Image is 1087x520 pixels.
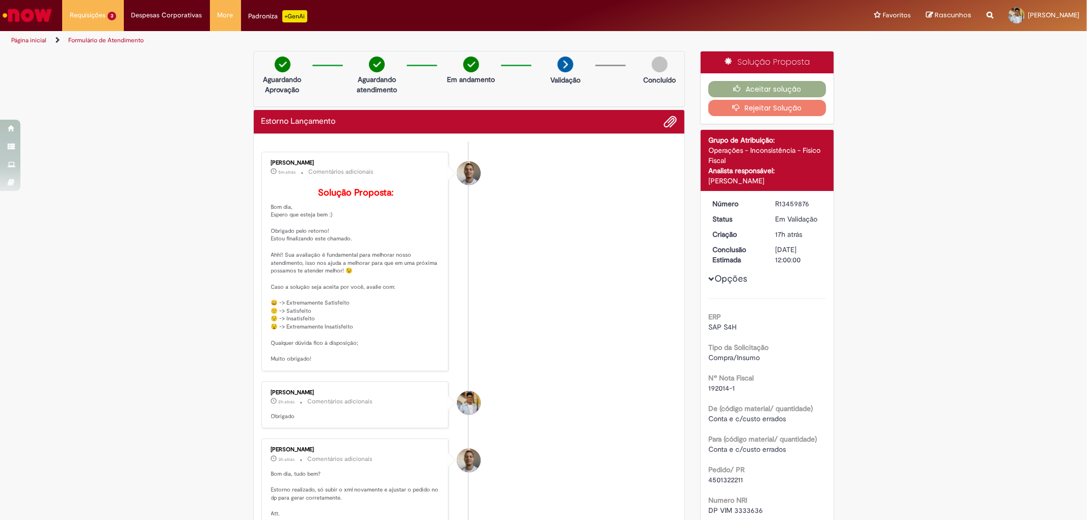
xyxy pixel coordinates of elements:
span: DP VIM 3333636 [708,506,763,515]
div: Erick Dias [457,391,481,415]
img: check-circle-green.png [369,57,385,72]
img: ServiceNow [1,5,54,25]
dt: Conclusão Estimada [705,244,767,265]
div: 28/08/2025 18:45:56 [775,229,823,239]
a: Página inicial [11,36,46,44]
small: Comentários adicionais [308,455,373,463]
b: Solução Proposta: [318,187,393,199]
span: SAP S4H [708,322,736,332]
button: Aceitar solução [708,81,826,97]
img: arrow-next.png [558,57,573,72]
ul: Trilhas de página [8,31,717,50]
p: Validação [550,75,580,85]
button: Adicionar anexos [664,115,677,128]
div: R13459876 [775,199,823,209]
div: Analista responsável: [708,166,826,176]
span: 3 [108,12,116,20]
img: check-circle-green.png [463,57,479,72]
div: Solução Proposta [701,51,834,73]
span: Conta e c/custo errados [708,445,786,454]
small: Comentários adicionais [309,168,374,176]
time: 29/08/2025 11:16:36 [279,169,296,175]
span: 17h atrás [775,230,802,239]
div: Em Validação [775,214,823,224]
time: 29/08/2025 08:50:37 [279,456,295,462]
a: Formulário de Atendimento [68,36,144,44]
b: Nº Nota Fiscal [708,373,754,382]
span: Conta e c/custo errados [708,414,786,423]
div: [PERSON_NAME] [271,390,441,396]
div: [PERSON_NAME] [708,176,826,186]
p: Bom dia, Espero que esteja bem :) Obrigado pelo retorno! Estou finalizando este chamado. Ahh!! Su... [271,188,441,363]
b: Pedido/ PR [708,465,745,474]
span: Favoritos [883,10,911,20]
span: [PERSON_NAME] [1028,11,1079,19]
dt: Status [705,214,767,224]
span: 3h atrás [279,456,295,462]
p: Aguardando Aprovação [258,74,307,95]
div: Joziano De Jesus Oliveira [457,449,481,472]
div: [PERSON_NAME] [271,160,441,166]
p: Obrigado [271,413,441,421]
b: Tipo da Solicitação [708,343,768,352]
p: +GenAi [282,10,307,22]
img: check-circle-green.png [275,57,290,72]
span: Despesas Corporativas [131,10,202,20]
span: More [218,10,233,20]
a: Rascunhos [926,11,971,20]
b: De (código material/ quantidade) [708,404,813,413]
small: Comentários adicionais [308,397,373,406]
span: 5m atrás [279,169,296,175]
span: 4501322211 [708,475,743,484]
div: [DATE] 12:00:00 [775,244,823,265]
p: Bom dia, tudo bem? Estorno realizado, só subir o xml novamente e ajustar o pedido no dp para gera... [271,470,441,518]
p: Em andamento [447,74,495,85]
p: Concluído [643,75,676,85]
div: Grupo de Atribuição: [708,135,826,145]
span: 2h atrás [279,399,295,405]
b: Numero NRI [708,496,747,505]
dt: Número [705,199,767,209]
span: Rascunhos [935,10,971,20]
time: 28/08/2025 18:45:56 [775,230,802,239]
span: Compra/Insumo [708,353,760,362]
img: img-circle-grey.png [652,57,668,72]
p: Aguardando atendimento [352,74,402,95]
div: Operações - Inconsistência - Físico Fiscal [708,145,826,166]
div: Joziano De Jesus Oliveira [457,161,481,185]
dt: Criação [705,229,767,239]
h2: Estorno Lançamento Histórico de tíquete [261,117,336,126]
span: 192014-1 [708,384,735,393]
b: Para (código material/ quantidade) [708,434,817,444]
div: [PERSON_NAME] [271,447,441,453]
button: Rejeitar Solução [708,100,826,116]
div: Padroniza [249,10,307,22]
b: ERP [708,312,721,321]
time: 29/08/2025 08:57:19 [279,399,295,405]
span: Requisições [70,10,105,20]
